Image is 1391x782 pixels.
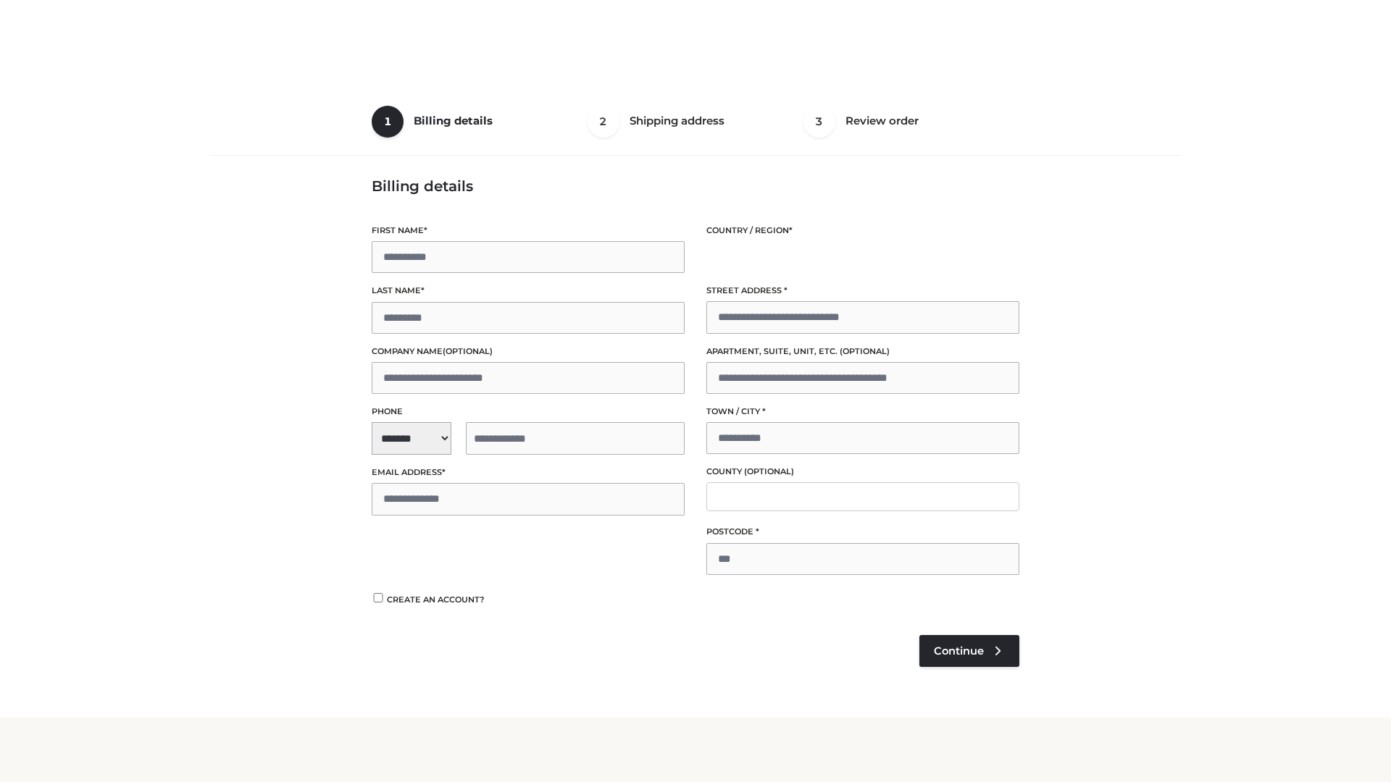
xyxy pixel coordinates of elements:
[706,525,1019,539] label: Postcode
[372,345,685,358] label: Company name
[744,466,794,476] span: (optional)
[372,177,1019,195] h3: Billing details
[372,593,385,602] input: Create an account?
[372,224,685,237] label: First name
[372,405,685,419] label: Phone
[706,405,1019,419] label: Town / City
[443,346,493,356] span: (optional)
[706,345,1019,358] label: Apartment, suite, unit, etc.
[706,465,1019,479] label: County
[706,224,1019,237] label: Country / Region
[387,594,485,605] span: Create an account?
[840,346,890,356] span: (optional)
[919,635,1019,667] a: Continue
[372,466,685,479] label: Email address
[934,644,984,657] span: Continue
[372,284,685,298] label: Last name
[706,284,1019,298] label: Street address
